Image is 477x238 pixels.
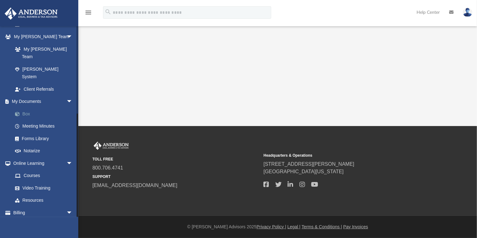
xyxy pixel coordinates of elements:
a: Billingarrow_drop_down [4,206,82,219]
a: Terms & Conditions | [302,224,342,229]
span: arrow_drop_down [66,95,79,108]
small: SUPPORT [92,174,259,180]
a: Forms Library [9,132,79,145]
a: My [PERSON_NAME] Team [9,43,76,63]
a: Box [9,108,82,120]
small: Headquarters & Operations [263,153,430,158]
a: menu [85,12,92,16]
a: Courses [9,170,79,182]
a: My [PERSON_NAME] Teamarrow_drop_down [4,31,79,43]
img: Anderson Advisors Platinum Portal [3,8,60,20]
i: search [105,8,111,15]
a: Pay Invoices [343,224,368,229]
i: menu [85,9,92,16]
a: Legal | [288,224,301,229]
a: [EMAIL_ADDRESS][DOMAIN_NAME] [92,183,177,188]
a: [GEOGRAPHIC_DATA][US_STATE] [263,169,344,174]
a: Online Learningarrow_drop_down [4,157,79,170]
a: Video Training [9,182,76,194]
a: 800.706.4741 [92,165,123,170]
img: User Pic [463,8,472,17]
a: Privacy Policy | [257,224,286,229]
span: arrow_drop_down [66,157,79,170]
span: arrow_drop_down [66,206,79,219]
a: Resources [9,194,79,207]
span: arrow_drop_down [66,31,79,43]
a: My Documentsarrow_drop_down [4,95,82,108]
div: © [PERSON_NAME] Advisors 2025 [78,224,477,230]
small: TOLL FREE [92,156,259,162]
a: Client Referrals [9,83,79,95]
a: [PERSON_NAME] System [9,63,79,83]
a: Notarize [9,145,82,157]
a: Meeting Minutes [9,120,82,133]
img: Anderson Advisors Platinum Portal [92,142,130,150]
a: [STREET_ADDRESS][PERSON_NAME] [263,161,354,167]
